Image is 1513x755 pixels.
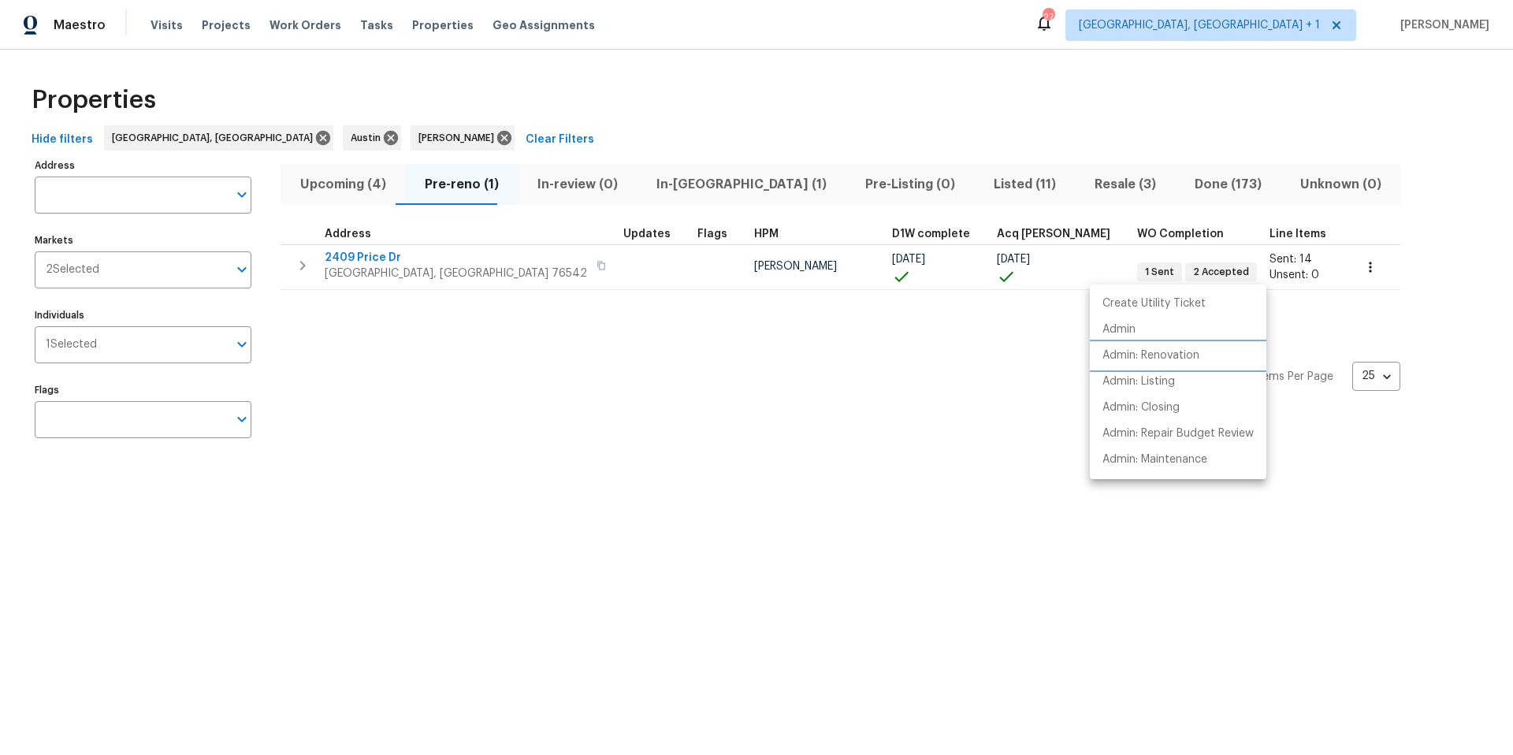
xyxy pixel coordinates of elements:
p: Admin: Renovation [1102,348,1199,364]
p: Admin: Repair Budget Review [1102,426,1254,442]
p: Admin: Maintenance [1102,452,1207,468]
p: Admin: Listing [1102,374,1175,390]
p: Admin: Closing [1102,400,1180,416]
p: Create Utility Ticket [1102,296,1206,312]
p: Admin [1102,322,1136,338]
